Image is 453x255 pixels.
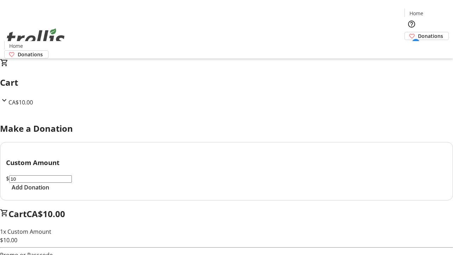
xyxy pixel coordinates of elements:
span: Home [9,42,23,50]
button: Add Donation [6,183,55,192]
input: Donation Amount [9,175,72,183]
a: Donations [405,32,449,40]
a: Donations [4,50,48,58]
button: Cart [405,40,419,54]
span: Home [409,10,423,17]
span: $ [6,175,9,182]
span: Add Donation [12,183,49,192]
a: Home [405,10,428,17]
span: Donations [418,32,443,40]
span: CA$10.00 [27,208,65,220]
a: Home [5,42,27,50]
button: Help [405,17,419,31]
span: CA$10.00 [8,98,33,106]
h3: Custom Amount [6,158,447,168]
img: Orient E2E Organization AshOsQzoDu's Logo [4,21,67,56]
span: Donations [18,51,43,58]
